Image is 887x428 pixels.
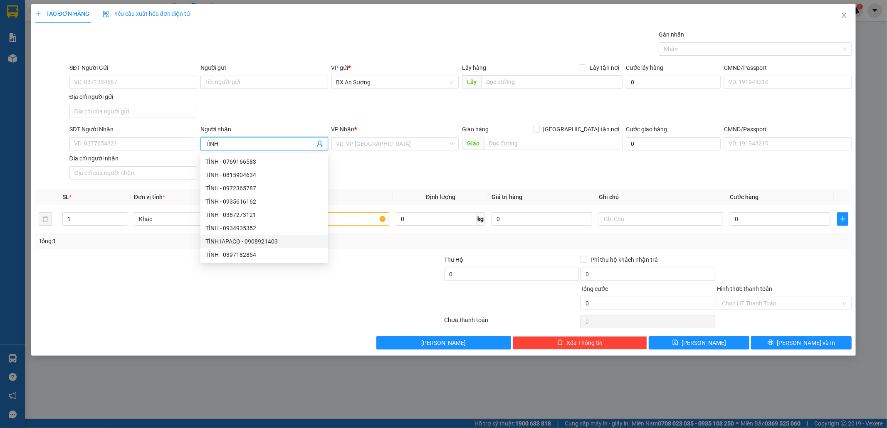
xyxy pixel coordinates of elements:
span: BX An Sương [44,54,104,66]
div: Người gửi [200,63,328,72]
strong: 0901 933 179 [78,40,119,48]
div: Địa chỉ người gửi [69,92,197,101]
div: TÌNH - 0387273121 [205,210,323,219]
input: 0 [492,212,592,226]
button: save[PERSON_NAME] [649,336,749,349]
div: TÌNH IAPACO - 0908921403 [205,237,323,246]
span: BX An Sương [336,76,454,89]
strong: 0901 936 968 [5,37,46,44]
span: VP GỬI: [5,54,42,66]
div: VP gửi [331,63,459,72]
input: Cước giao hàng [626,137,721,150]
span: Cước hàng [730,194,759,200]
span: Tổng cước [581,285,608,292]
strong: [PERSON_NAME]: [78,23,130,31]
span: TẠO ĐƠN HÀNG [35,10,89,17]
div: Chưa thanh toán [444,315,580,330]
div: TÌNH - 0397182854 [205,250,323,259]
div: TÌNH - 0769166583 [205,157,323,166]
div: TÌNH - 0972365787 [205,184,323,193]
span: Định lượng [426,194,455,200]
span: close [841,12,847,19]
span: Giao hàng [462,126,489,133]
span: SL [62,194,69,200]
div: Địa chỉ người nhận [69,154,197,163]
span: [PERSON_NAME] [421,338,466,347]
img: icon [103,11,109,17]
label: Gán nhãn [659,31,684,38]
button: plus [837,212,848,226]
div: SĐT Người Nhận [69,125,197,134]
th: Ghi chú [595,189,726,205]
div: SĐT Người Gửi [69,63,197,72]
button: Close [833,4,856,27]
input: Cước lấy hàng [626,76,721,89]
span: ĐỨC ĐẠT GIA LAI [36,8,116,20]
span: kg [477,212,485,226]
div: CMND/Passport [724,63,852,72]
button: [PERSON_NAME] [376,336,511,349]
span: [PERSON_NAME] [682,338,726,347]
span: Đơn vị tính [134,194,165,200]
div: TÌNH - 0972365787 [200,182,328,195]
span: Lấy tận nơi [586,63,623,72]
button: delete [39,212,52,226]
span: printer [768,339,773,346]
div: TÌNH - 0935616162 [205,197,323,206]
span: Phí thu hộ khách nhận trả [587,255,661,264]
input: Địa chỉ của người gửi [69,105,197,118]
span: [GEOGRAPHIC_DATA] tận nơi [540,125,623,134]
input: Dọc đường [484,137,623,150]
span: Lấy hàng [462,64,486,71]
span: Yêu cầu xuất hóa đơn điện tử [103,10,190,17]
div: TÌNH - 0934935352 [205,224,323,233]
label: Cước giao hàng [626,126,667,133]
span: Xóa Thông tin [566,338,603,347]
input: Ghi Chú [599,212,723,226]
strong: Sài Gòn: [5,27,30,35]
div: CMND/Passport [724,125,852,134]
div: Người nhận [200,125,328,134]
button: deleteXóa Thông tin [513,336,647,349]
span: Giá trị hàng [492,194,522,200]
span: plus [838,216,848,222]
span: delete [557,339,563,346]
div: TÌNH - 0935616162 [200,195,328,208]
input: Dọc đường [481,75,623,89]
span: plus [35,11,41,17]
span: Lấy [462,75,481,89]
div: TÌNH - 0397182854 [200,248,328,261]
span: user-add [316,140,323,147]
strong: 0901 900 568 [78,23,145,39]
span: save [672,339,678,346]
div: TÌNH - 0769166583 [200,155,328,168]
span: Khác [139,213,253,225]
span: [PERSON_NAME] và In [777,338,835,347]
div: TÌNH - 0815904634 [200,168,328,182]
strong: 0931 600 979 [30,27,71,35]
button: printer[PERSON_NAME] và In [751,336,852,349]
span: VP Nhận [331,126,355,133]
div: TÌNH - 0387273121 [200,208,328,221]
label: Hình thức thanh toán [717,285,772,292]
div: TÌNH - 0934935352 [200,221,328,235]
span: Thu Hộ [444,256,463,263]
input: Địa chỉ của người nhận [69,166,197,180]
div: Tổng: 1 [39,236,342,246]
span: Giao [462,137,484,150]
div: TÌNH IAPACO - 0908921403 [200,235,328,248]
div: TÌNH - 0815904634 [205,170,323,180]
label: Cước lấy hàng [626,64,663,71]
